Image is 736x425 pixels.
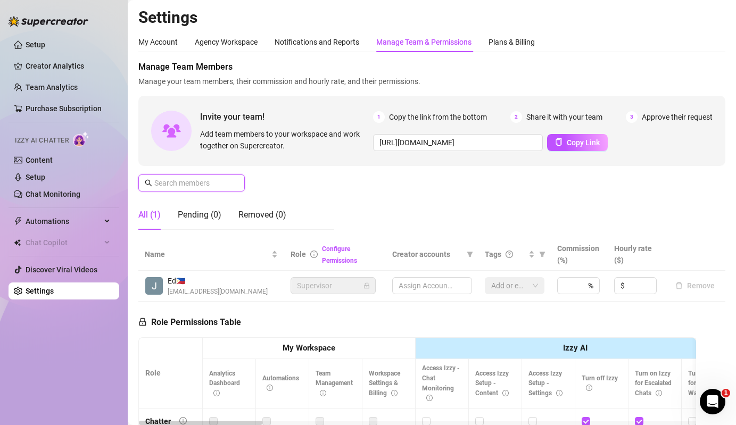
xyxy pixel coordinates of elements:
span: Izzy AI Chatter [15,136,69,146]
span: info-circle [502,390,509,396]
div: Pending (0) [178,209,221,221]
span: Role [291,250,306,259]
img: AI Chatter [73,131,89,147]
span: info-circle [556,390,563,396]
span: info-circle [267,385,273,391]
div: Removed (0) [238,209,286,221]
span: filter [467,251,473,257]
span: Invite your team! [200,110,373,123]
img: logo-BBDzfeDw.svg [9,16,88,27]
button: Copy Link [547,134,608,151]
span: Automations [262,374,299,392]
a: Content [26,156,53,164]
span: Supervisor [297,278,369,294]
span: Turn on Izzy for Time Wasters [688,370,724,397]
span: info-circle [656,390,662,396]
span: Access Izzy - Chat Monitoring [422,364,460,402]
span: thunderbolt [14,217,22,226]
h2: Settings [138,7,725,28]
span: Tags [485,248,501,260]
span: copy [555,138,563,146]
div: My Account [138,36,178,48]
th: Name [138,238,284,271]
span: Creator accounts [392,248,462,260]
a: Settings [26,287,54,295]
iframe: Intercom live chat [700,389,725,414]
span: Turn off Izzy [582,374,618,392]
span: 2 [510,111,522,123]
a: Team Analytics [26,83,78,91]
img: Ed [145,277,163,295]
span: Team Management [316,370,353,397]
span: Workspace Settings & Billing [369,370,400,397]
span: Name [145,248,269,260]
span: [EMAIL_ADDRESS][DOMAIN_NAME] [168,287,268,297]
span: filter [539,251,545,257]
a: Creator Analytics [26,57,111,74]
span: Approve their request [642,111,713,123]
div: Agency Workspace [195,36,258,48]
span: Add team members to your workspace and work together on Supercreator. [200,128,369,152]
span: info-circle [391,390,398,396]
span: question-circle [506,251,513,258]
span: search [145,179,152,187]
span: info-circle [586,385,592,391]
span: info-circle [310,251,318,258]
span: Ed 🇵🇭 [168,275,268,287]
span: 1 [373,111,385,123]
button: Remove [671,279,719,292]
span: 3 [626,111,638,123]
strong: My Workspace [283,343,335,353]
a: Setup [26,173,45,181]
span: info-circle [320,390,326,396]
span: Chat Copilot [26,234,101,251]
th: Role [139,338,203,409]
img: Chat Copilot [14,239,21,246]
a: Setup [26,40,45,49]
span: Turn on Izzy for Escalated Chats [635,370,672,397]
span: lock [363,282,370,289]
h5: Role Permissions Table [138,316,241,329]
input: Search members [154,177,230,189]
div: Plans & Billing [489,36,535,48]
th: Hourly rate ($) [608,238,665,271]
span: Access Izzy Setup - Content [475,370,509,397]
span: lock [138,318,147,326]
span: filter [537,246,548,262]
strong: Izzy AI [563,343,588,353]
span: Access Izzy Setup - Settings [528,370,563,397]
span: Copy the link from the bottom [389,111,487,123]
span: filter [465,246,475,262]
span: Analytics Dashboard [209,370,240,397]
a: Configure Permissions [322,245,357,264]
span: Manage your team members, their commission and hourly rate, and their permissions. [138,76,725,87]
a: Discover Viral Videos [26,265,97,274]
span: info-circle [213,390,220,396]
a: Purchase Subscription [26,104,102,113]
div: Notifications and Reports [275,36,359,48]
span: Manage Team Members [138,61,725,73]
span: info-circle [179,417,187,424]
span: info-circle [426,395,433,401]
div: Manage Team & Permissions [376,36,472,48]
span: 1 [722,389,730,397]
span: Share it with your team [526,111,602,123]
div: All (1) [138,209,161,221]
th: Commission (%) [551,238,608,271]
span: Copy Link [567,138,600,147]
span: Automations [26,213,101,230]
a: Chat Monitoring [26,190,80,198]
